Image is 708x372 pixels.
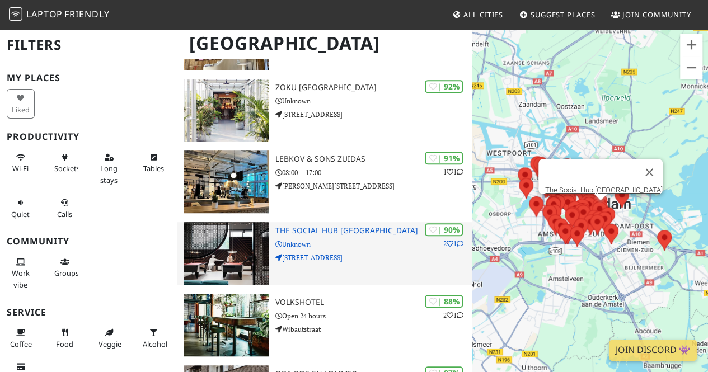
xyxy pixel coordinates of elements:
[12,163,29,173] span: Stable Wi-Fi
[177,294,472,356] a: Volkshotel | 88% 21 Volkshotel Open 24 hours Wibautstraat
[448,4,508,25] a: All Cities
[139,323,167,353] button: Alcohol
[26,8,63,20] span: Laptop
[95,148,123,189] button: Long stays
[636,159,663,186] button: Close
[10,339,32,349] span: Coffee
[275,226,472,236] h3: The Social Hub [GEOGRAPHIC_DATA]
[177,79,472,142] a: Zoku Amsterdam | 92% Zoku [GEOGRAPHIC_DATA] Unknown [STREET_ADDRESS]
[64,8,109,20] span: Friendly
[143,163,163,173] span: Work-friendly tables
[609,340,697,361] a: Join Discord 👾
[12,268,30,289] span: People working
[7,194,35,223] button: Quiet
[7,131,170,142] h3: Productivity
[177,222,472,285] a: The Social Hub Amsterdam City | 90% 21 The Social Hub [GEOGRAPHIC_DATA] Unknown [STREET_ADDRESS]
[275,324,472,335] p: Wibautstraat
[275,310,472,321] p: Open 24 hours
[531,10,596,20] span: Suggest Places
[275,96,472,106] p: Unknown
[51,323,79,353] button: Food
[99,339,121,349] span: Veggie
[425,80,463,93] div: | 92%
[11,209,30,219] span: Quiet
[139,148,167,178] button: Tables
[7,73,170,83] h3: My Places
[622,10,691,20] span: Join Community
[275,298,472,307] h3: Volkshotel
[177,150,472,213] a: Lebkov & Sons Zuidas | 91% 11 Lebkov & Sons Zuidas 08:00 – 17:00 [PERSON_NAME][STREET_ADDRESS]
[443,167,463,177] p: 1 1
[545,186,663,194] a: The Social Hub [GEOGRAPHIC_DATA]
[180,28,470,59] h1: [GEOGRAPHIC_DATA]
[54,163,80,173] span: Power sockets
[275,167,472,178] p: 08:00 – 17:00
[7,236,170,247] h3: Community
[680,56,702,79] button: Zoom out
[7,28,170,62] h2: Filters
[7,307,170,318] h3: Service
[51,194,79,223] button: Calls
[57,209,72,219] span: Video/audio calls
[184,150,269,213] img: Lebkov & Sons Zuidas
[275,83,472,92] h3: Zoku [GEOGRAPHIC_DATA]
[425,152,463,164] div: | 91%
[275,181,472,191] p: [PERSON_NAME][STREET_ADDRESS]
[443,310,463,321] p: 2 1
[425,295,463,308] div: | 88%
[275,252,472,263] p: [STREET_ADDRESS]
[425,223,463,236] div: | 90%
[95,323,123,353] button: Veggie
[275,239,472,249] p: Unknown
[443,238,463,249] p: 2 1
[680,34,702,56] button: Zoom in
[607,4,696,25] a: Join Community
[100,163,118,185] span: Long stays
[51,253,79,282] button: Groups
[7,323,35,353] button: Coffee
[9,7,22,21] img: LaptopFriendly
[515,4,600,25] a: Suggest Places
[184,222,269,285] img: The Social Hub Amsterdam City
[9,5,110,25] a: LaptopFriendly LaptopFriendly
[7,148,35,178] button: Wi-Fi
[51,148,79,178] button: Sockets
[275,154,472,164] h3: Lebkov & Sons Zuidas
[184,79,269,142] img: Zoku Amsterdam
[56,339,73,349] span: Food
[54,268,79,278] span: Group tables
[275,109,472,120] p: [STREET_ADDRESS]
[7,253,35,294] button: Work vibe
[463,10,503,20] span: All Cities
[184,294,269,356] img: Volkshotel
[143,339,167,349] span: Alcohol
